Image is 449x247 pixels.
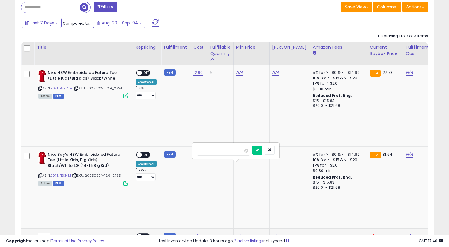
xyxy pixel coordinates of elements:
span: | SKU: 20250224-12.9_2734 [73,86,122,91]
a: Privacy Policy [78,238,104,244]
div: Amazon Fees [313,44,365,50]
a: 2 active listings [234,238,263,244]
button: Aug-29 - Sep-04 [93,18,145,28]
button: Actions [402,2,428,12]
span: 31.64 [382,152,392,157]
div: ASIN: [38,152,128,185]
div: [PERSON_NAME] [272,44,308,50]
div: Preset: [136,86,157,99]
small: FBA [370,152,381,158]
span: All listings currently available for purchase on Amazon [38,181,52,186]
small: FBM [164,151,175,158]
span: OFF [142,234,151,239]
b: Nike Boy's NSW Embroidered Futura Tee (Little Kids/Big Kids) Black/White LG (14-16 Big Kid) [48,152,121,170]
span: Compared to: [63,20,90,26]
span: Columns [377,4,396,10]
div: ASIN: [38,70,128,98]
span: 2025-09-12 17:40 GMT [419,238,443,244]
div: 17% for > $20 [313,81,363,86]
span: FBM [53,181,64,186]
span: All listings currently available for purchase on Amazon [38,94,52,99]
div: Amazon AI [136,79,157,85]
div: Repricing [136,44,159,50]
div: $20.01 - $21.68 [313,103,363,108]
div: 5% for >= $0 & <= $14.99 [313,70,363,75]
small: FBA [370,70,381,77]
span: 27.78 [382,70,393,75]
div: 5 [210,70,229,75]
div: Preset: [136,168,157,181]
a: B07NPBS14M [51,173,71,178]
span: FBM [53,94,64,99]
div: Last InventoryLab Update: 3 hours ago, not synced. [159,238,443,244]
div: Fulfillment Cost [406,44,429,57]
div: Displaying 1 to 3 of 3 items [378,33,428,39]
div: $0.30 min [313,86,363,92]
small: FBM [164,233,175,239]
img: 317RFE+SEjL._SL40_.jpg [38,152,46,164]
a: N/A [272,70,279,76]
small: FBM [164,69,175,76]
div: Fulfillment [164,44,188,50]
span: OFF [142,71,151,76]
a: N/A [406,152,413,158]
div: $15 - $15.83 [313,180,363,185]
div: 3 [210,233,229,239]
b: Nike Mens Air Max 2017 849559 004 Triple Black - Size 12.5 [52,233,125,246]
div: 17% for > $20 [313,163,363,168]
span: OFF [142,152,151,157]
div: 15% [313,233,363,239]
div: seller snap | | [6,238,104,244]
button: Save View [341,2,372,12]
span: Aug-29 - Sep-04 [102,20,138,26]
strong: Copyright [6,238,28,244]
b: Nike NSW Embroidered Futura Tee (Little Kids/Big Kids) Black/White [48,70,121,83]
a: N/A [406,70,413,76]
a: 12.90 [193,70,203,76]
img: 312IEV0+OTL._SL40_.jpg [38,233,50,245]
a: N/A [236,70,243,76]
span: Last 7 Days [31,20,54,26]
div: Cost [193,44,205,50]
a: N/A [236,233,243,239]
a: Terms of Use [51,238,77,244]
small: Amazon Fees. [313,50,316,56]
div: $20.01 - $21.68 [313,185,363,190]
div: 10% for >= $15 & <= $20 [313,75,363,81]
div: 10% for >= $15 & <= $20 [313,157,363,163]
div: Title [37,44,130,50]
img: 317RFE+SEjL._SL40_.jpg [38,70,46,82]
b: Reduced Prof. Rng. [313,175,352,180]
button: Columns [373,2,401,12]
b: Reduced Prof. Rng. [313,93,352,98]
div: $0.30 min [313,168,363,173]
a: N/A [272,233,279,239]
div: $15 - $15.83 [313,98,363,104]
div: Current Buybox Price [370,44,401,57]
a: N/A [406,233,413,239]
button: Last 7 Days [22,18,62,28]
div: Amazon AI [136,161,157,167]
a: N/A [193,233,201,239]
div: Min Price [236,44,267,50]
span: | SKU: 20250224-12.9_2735 [72,173,121,178]
div: Fulfillable Quantity [210,44,231,57]
button: Filters [94,2,117,12]
a: B07NP8PTNM [51,86,73,91]
div: 5% for >= $0 & <= $14.99 [313,152,363,157]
